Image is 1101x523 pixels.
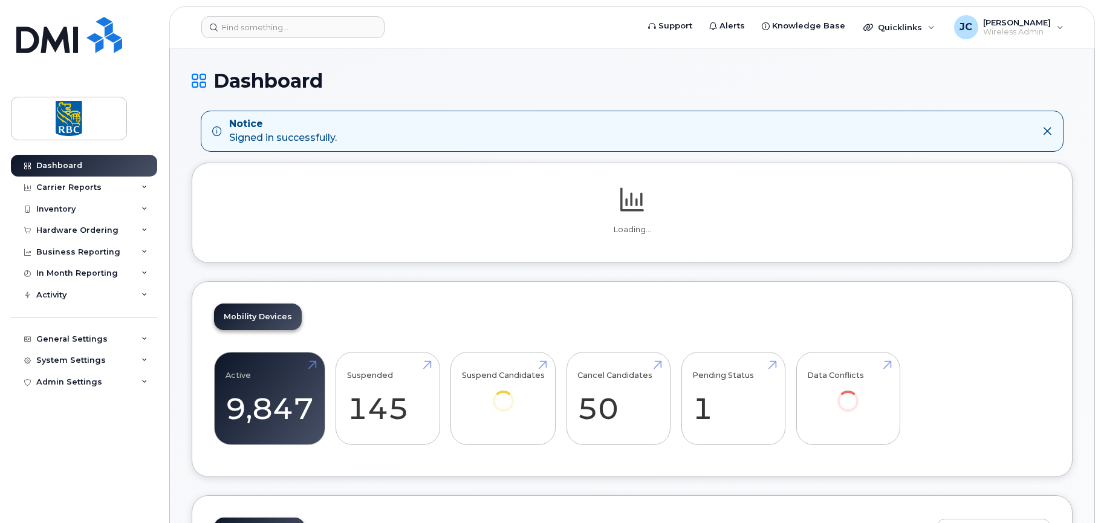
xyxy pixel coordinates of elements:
[229,117,337,131] strong: Notice
[214,304,302,330] a: Mobility Devices
[192,70,1073,91] h1: Dashboard
[692,359,774,438] a: Pending Status 1
[229,117,337,145] div: Signed in successfully.
[577,359,659,438] a: Cancel Candidates 50
[462,359,545,428] a: Suspend Candidates
[807,359,889,428] a: Data Conflicts
[214,224,1050,235] p: Loading...
[347,359,429,438] a: Suspended 145
[226,359,314,438] a: Active 9,847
